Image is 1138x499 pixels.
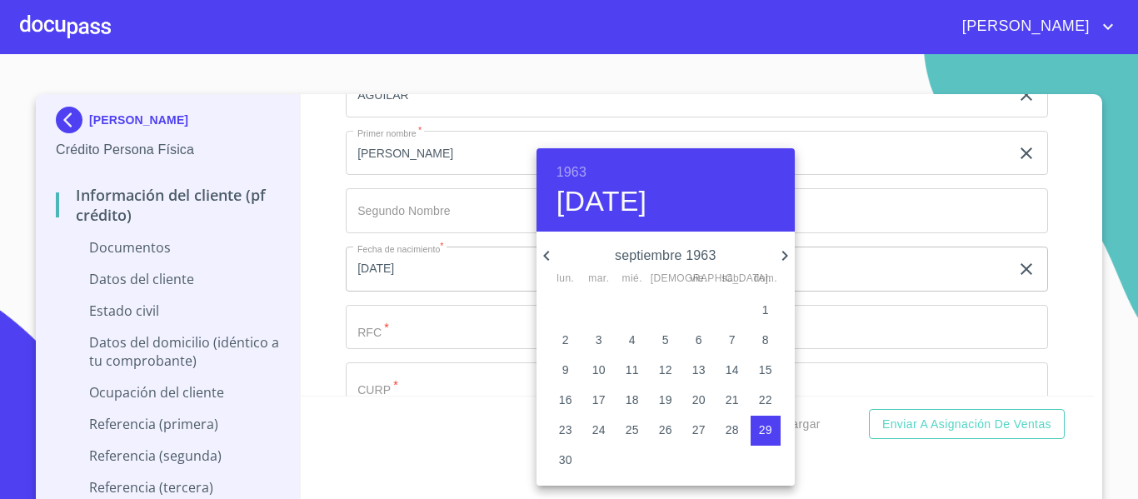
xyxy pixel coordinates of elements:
[592,362,606,378] p: 10
[551,416,581,446] button: 23
[751,296,781,326] button: 1
[717,356,747,386] button: 14
[559,392,572,408] p: 16
[751,416,781,446] button: 29
[751,326,781,356] button: 8
[759,422,772,438] p: 29
[726,392,739,408] p: 21
[717,271,747,287] span: sáb.
[617,271,647,287] span: mié.
[659,422,672,438] p: 26
[592,392,606,408] p: 17
[617,386,647,416] button: 18
[559,422,572,438] p: 23
[729,332,736,348] p: 7
[726,362,739,378] p: 14
[557,246,775,266] p: septiembre 1963
[584,326,614,356] button: 3
[584,416,614,446] button: 24
[551,386,581,416] button: 16
[617,356,647,386] button: 11
[762,332,769,348] p: 8
[551,271,581,287] span: lun.
[584,386,614,416] button: 17
[684,416,714,446] button: 27
[617,416,647,446] button: 25
[751,356,781,386] button: 15
[562,362,569,378] p: 9
[751,386,781,416] button: 22
[662,332,669,348] p: 5
[692,392,706,408] p: 20
[584,271,614,287] span: mar.
[557,161,586,184] button: 1963
[684,271,714,287] span: vie.
[592,422,606,438] p: 24
[617,326,647,356] button: 4
[626,392,639,408] p: 18
[759,362,772,378] p: 15
[629,332,636,348] p: 4
[557,184,647,219] button: [DATE]
[626,362,639,378] p: 11
[651,416,681,446] button: 26
[651,326,681,356] button: 5
[762,302,769,318] p: 1
[759,392,772,408] p: 22
[684,386,714,416] button: 20
[751,271,781,287] span: dom.
[651,386,681,416] button: 19
[692,362,706,378] p: 13
[626,422,639,438] p: 25
[684,326,714,356] button: 6
[717,416,747,446] button: 28
[717,326,747,356] button: 7
[651,356,681,386] button: 12
[717,386,747,416] button: 21
[696,332,702,348] p: 6
[596,332,602,348] p: 3
[726,422,739,438] p: 28
[684,356,714,386] button: 13
[651,271,681,287] span: [DEMOGRAPHIC_DATA].
[659,392,672,408] p: 19
[559,452,572,468] p: 30
[551,326,581,356] button: 2
[659,362,672,378] p: 12
[584,356,614,386] button: 10
[692,422,706,438] p: 27
[551,446,581,476] button: 30
[562,332,569,348] p: 2
[551,356,581,386] button: 9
